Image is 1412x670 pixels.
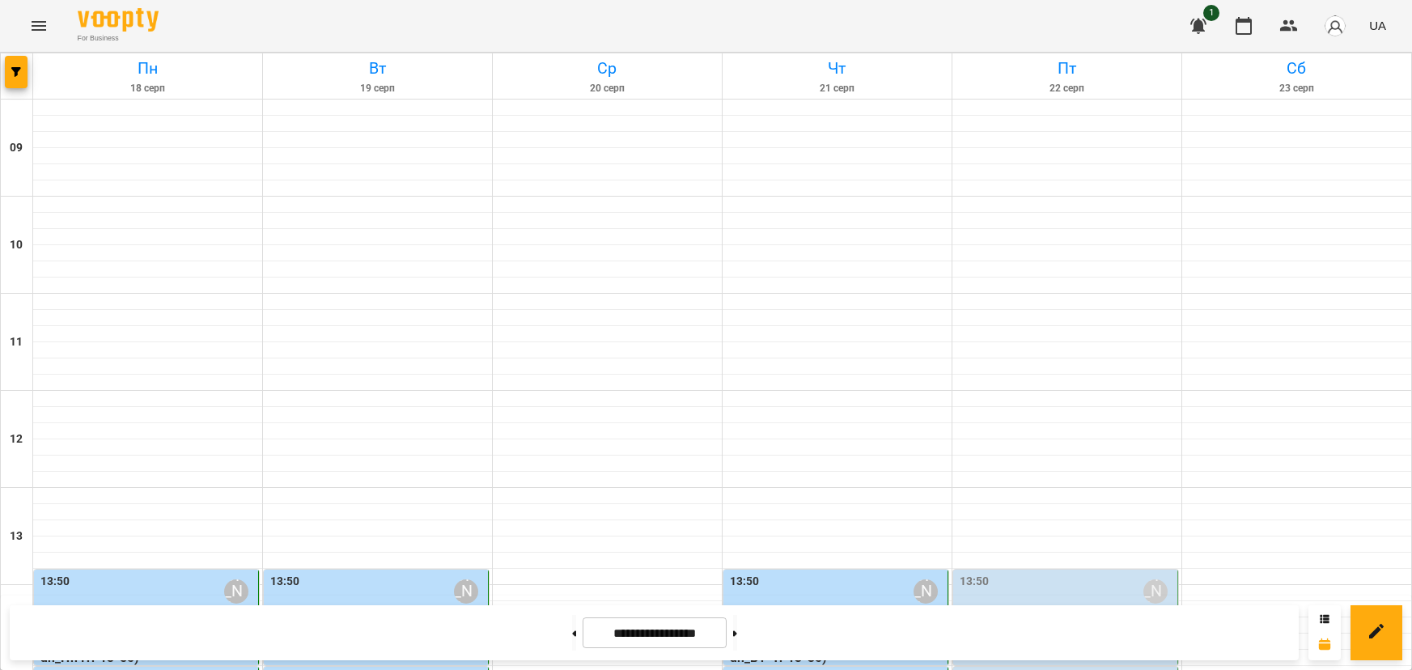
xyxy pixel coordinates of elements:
button: UA [1363,11,1393,40]
h6: 12 [10,430,23,448]
h6: 22 серп [955,81,1179,96]
h6: 10 [10,236,23,254]
button: Menu [19,6,58,45]
img: Voopty Logo [78,8,159,32]
label: 13:50 [40,573,70,591]
h6: Вт [265,56,490,81]
label: 13:50 [270,573,300,591]
h6: 23 серп [1185,81,1409,96]
h6: Чт [725,56,949,81]
span: For Business [78,33,159,44]
h6: Пт [955,56,1179,81]
div: Котлярова Юлія Борисівна [224,579,248,604]
h6: 21 серп [725,81,949,96]
span: UA [1369,17,1386,34]
h6: Сб [1185,56,1409,81]
h6: Пн [36,56,260,81]
label: 13:50 [960,573,990,591]
h6: 19 серп [265,81,490,96]
div: Котлярова Юлія Борисівна [1143,579,1168,604]
h6: 11 [10,333,23,351]
div: Котлярова Юлія Борисівна [914,579,938,604]
h6: Ср [495,56,719,81]
h6: 20 серп [495,81,719,96]
h6: 13 [10,528,23,545]
h6: 09 [10,139,23,157]
div: Котлярова Юлія Борисівна [454,579,478,604]
span: 1 [1203,5,1219,21]
label: 13:50 [730,573,760,591]
h6: 18 серп [36,81,260,96]
img: avatar_s.png [1324,15,1346,37]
